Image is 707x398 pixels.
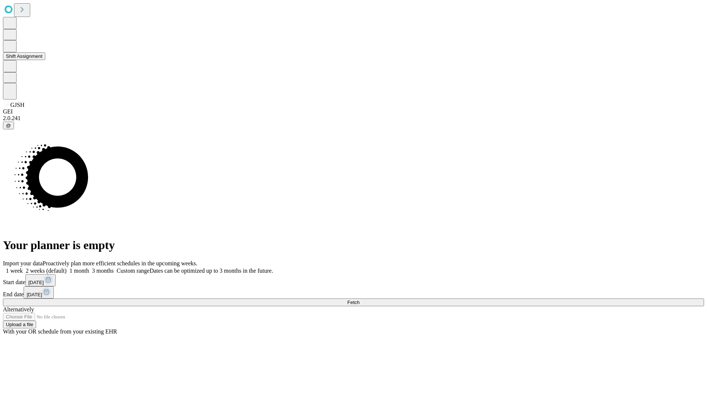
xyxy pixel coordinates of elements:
[347,300,359,305] span: Fetch
[43,260,197,266] span: Proactively plan more efficient schedules in the upcoming weeks.
[117,268,150,274] span: Custom range
[28,280,44,285] span: [DATE]
[6,123,11,128] span: @
[3,306,34,313] span: Alternatively
[3,286,704,298] div: End date
[3,238,704,252] h1: Your planner is empty
[3,321,36,328] button: Upload a file
[150,268,273,274] span: Dates can be optimized up to 3 months in the future.
[3,260,43,266] span: Import your data
[6,268,23,274] span: 1 week
[70,268,89,274] span: 1 month
[25,274,56,286] button: [DATE]
[3,328,117,335] span: With your OR schedule from your existing EHR
[27,292,42,297] span: [DATE]
[3,298,704,306] button: Fetch
[3,108,704,115] div: GEI
[3,274,704,286] div: Start date
[92,268,114,274] span: 3 months
[3,52,45,60] button: Shift Assignment
[3,122,14,129] button: @
[3,115,704,122] div: 2.0.241
[24,286,54,298] button: [DATE]
[10,102,24,108] span: GJSH
[26,268,67,274] span: 2 weeks (default)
